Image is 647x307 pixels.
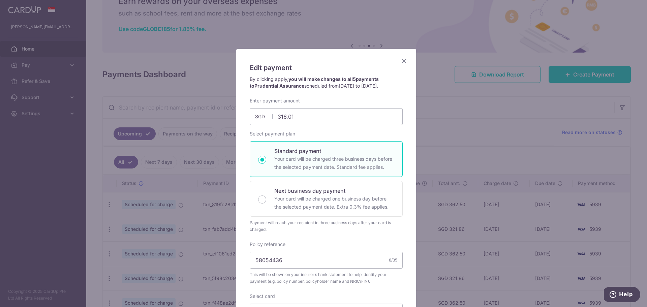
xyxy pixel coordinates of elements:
iframe: Opens a widget where you can find more information [604,287,640,304]
div: Payment will reach your recipient in three business days after your card is charged. [250,219,403,233]
button: Close [400,57,408,65]
p: Your card will be charged one business day before the selected payment date. Extra 0.3% fee applies. [274,195,394,211]
span: 5 [353,76,356,82]
label: Select card [250,293,275,300]
p: Next business day payment [274,187,394,195]
input: 0.00 [250,108,403,125]
label: Enter payment amount [250,97,300,104]
span: This will be shown on your insurer’s bank statement to help identify your payment (e.g. policy nu... [250,271,403,285]
div: 8/35 [389,257,397,264]
h5: Edit payment [250,62,403,73]
p: Your card will be charged three business days before the selected payment date. Standard fee appl... [274,155,394,171]
label: Select payment plan [250,130,295,137]
span: [DATE] to [DATE] [339,83,377,89]
label: Policy reference [250,241,285,248]
p: Standard payment [274,147,394,155]
strong: you will make changes to all payments to [250,76,379,89]
span: Prudential Assurance [254,83,304,89]
p: By clicking apply, scheduled from . [250,76,403,89]
span: SGD [255,113,273,120]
